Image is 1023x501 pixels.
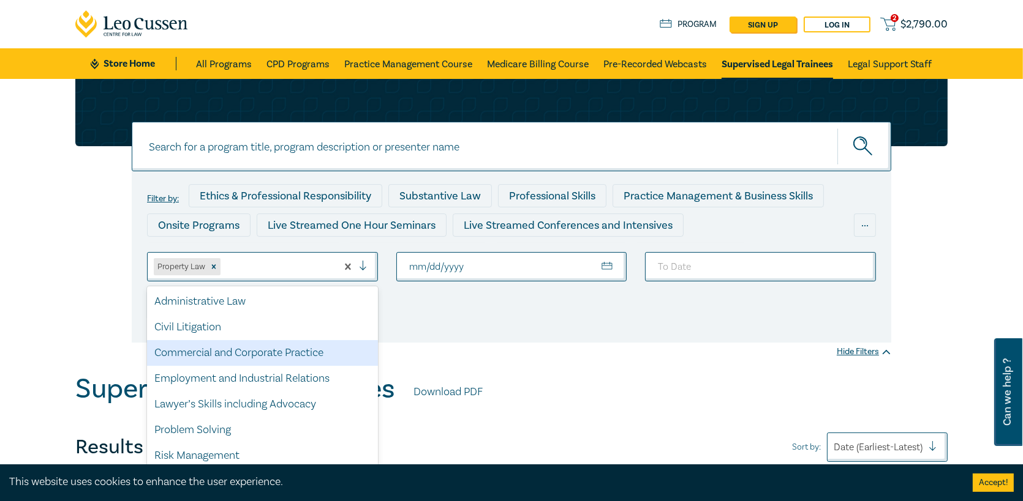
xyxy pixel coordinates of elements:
[453,213,684,237] div: Live Streamed Conferences and Intensives
[147,443,378,469] div: Risk Management
[498,184,606,207] div: Professional Skills
[189,184,382,207] div: Ethics & Professional Responsibility
[848,48,932,79] a: Legal Support Staff
[347,243,488,266] div: Pre-Recorded Webcasts
[1002,346,1013,439] span: Can we help ?
[147,366,378,392] div: Employment and Industrial Relations
[75,435,143,459] h4: Results
[388,184,492,207] div: Substantive Law
[854,213,876,237] div: ...
[487,48,589,79] a: Medicare Billing Course
[147,417,378,443] div: Problem Solving
[834,440,836,454] input: Sort by
[147,289,378,314] div: Administrative Law
[147,213,251,237] div: Onsite Programs
[603,48,707,79] a: Pre-Recorded Webcasts
[722,48,833,79] a: Supervised Legal Trainees
[891,14,899,22] span: 2
[660,18,717,31] a: Program
[635,243,747,266] div: National Programs
[147,392,378,417] div: Lawyer’s Skills including Advocacy
[804,17,870,32] a: Log in
[396,252,627,281] input: From Date
[900,18,948,31] span: $ 2,790.00
[91,57,176,70] a: Store Home
[147,194,179,204] label: Filter by:
[147,314,378,340] div: Civil Litigation
[207,258,221,275] div: Remove Property Law
[257,213,447,237] div: Live Streamed One Hour Seminars
[837,346,891,358] div: Hide Filters
[613,184,824,207] div: Practice Management & Business Skills
[730,17,796,32] a: sign up
[147,243,341,266] div: Live Streamed Practical Workshops
[494,243,629,266] div: 10 CPD Point Packages
[792,440,821,454] span: Sort by:
[132,122,891,171] input: Search for a program title, program description or presenter name
[154,258,207,275] div: Property Law
[223,260,225,273] input: select
[344,48,472,79] a: Practice Management Course
[75,373,395,405] h1: Supervised Legal Trainees
[9,474,954,490] div: This website uses cookies to enhance the user experience.
[973,473,1014,492] button: Accept cookies
[196,48,252,79] a: All Programs
[645,252,876,281] input: To Date
[266,48,330,79] a: CPD Programs
[413,384,483,400] a: Download PDF
[147,340,378,366] div: Commercial and Corporate Practice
